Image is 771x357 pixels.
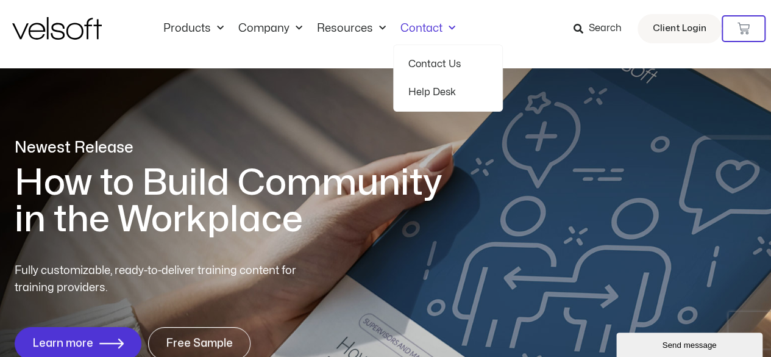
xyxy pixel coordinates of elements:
a: Search [574,18,630,39]
p: Newest Release [15,137,460,159]
span: Client Login [653,21,706,37]
a: ProductsMenu Toggle [156,22,231,35]
a: ResourcesMenu Toggle [310,22,393,35]
a: Client Login [638,14,722,43]
a: Contact Us [408,50,488,78]
ul: ContactMenu Toggle [393,45,503,112]
img: Velsoft Training Materials [12,17,102,40]
a: ContactMenu Toggle [393,22,463,35]
a: CompanyMenu Toggle [231,22,310,35]
a: Help Desk [408,78,488,106]
iframe: chat widget [616,330,765,357]
nav: Menu [156,22,463,35]
h1: How to Build Community in the Workplace [15,165,460,238]
span: Free Sample [166,337,233,350]
p: Fully customizable, ready-to-deliver training content for training providers. [15,262,318,297]
span: Learn more [32,337,93,350]
span: Search [589,21,622,37]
